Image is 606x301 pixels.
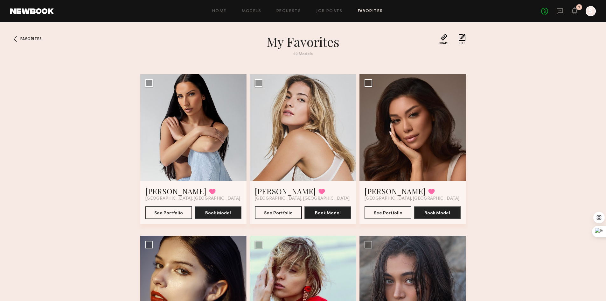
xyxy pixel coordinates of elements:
span: Share [439,42,449,45]
a: [PERSON_NAME] [365,186,426,196]
h1: My Favorites [189,34,418,50]
div: 60 Models [189,52,418,56]
button: See Portfolio [365,206,411,219]
a: Home [212,9,226,13]
div: 1 [578,6,580,9]
a: Job Posts [316,9,343,13]
button: Share [439,34,449,45]
button: Book Model [304,206,351,219]
a: Models [242,9,261,13]
span: Edit [459,42,466,45]
button: See Portfolio [145,206,192,219]
span: [GEOGRAPHIC_DATA], [GEOGRAPHIC_DATA] [145,196,240,201]
a: [PERSON_NAME] [145,186,206,196]
a: Book Model [414,210,461,215]
a: Book Model [195,210,241,215]
a: Favorites [358,9,383,13]
button: Book Model [414,206,461,219]
a: S [586,6,596,16]
button: Book Model [195,206,241,219]
a: Requests [276,9,301,13]
a: Book Model [304,210,351,215]
a: [PERSON_NAME] [255,186,316,196]
span: [GEOGRAPHIC_DATA], [GEOGRAPHIC_DATA] [365,196,459,201]
button: See Portfolio [255,206,302,219]
span: [GEOGRAPHIC_DATA], [GEOGRAPHIC_DATA] [255,196,350,201]
span: Favorites [20,37,42,41]
a: Favorites [10,34,20,44]
button: Edit [459,34,466,45]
